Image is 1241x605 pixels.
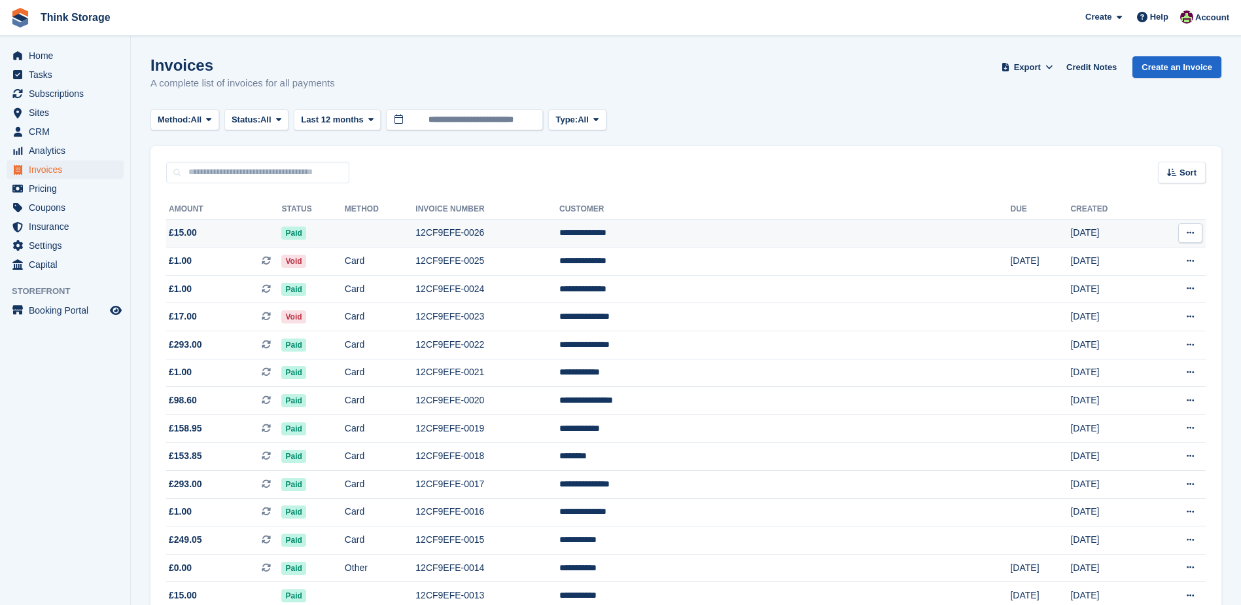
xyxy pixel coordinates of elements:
td: 12CF9EFE-0026 [415,219,559,247]
span: Analytics [29,141,107,160]
span: Paid [281,505,306,519]
td: [DATE] [1070,471,1148,499]
td: [DATE] [1070,387,1148,415]
span: Tasks [29,65,107,84]
td: 12CF9EFE-0022 [415,331,559,359]
td: [DATE] [1010,554,1070,582]
span: Help [1150,10,1168,24]
span: £17.00 [169,310,197,323]
button: Export [998,56,1056,78]
span: Paid [281,450,306,463]
td: Card [345,471,415,499]
span: Paid [281,534,306,547]
span: All [260,113,271,126]
td: 12CF9EFE-0017 [415,471,559,499]
span: £293.00 [169,338,202,352]
span: Coupons [29,198,107,217]
th: Method [345,199,415,220]
span: £1.00 [169,505,192,519]
span: All [191,113,202,126]
a: menu [7,236,124,255]
span: Paid [281,478,306,491]
td: Card [345,247,415,276]
td: 12CF9EFE-0015 [415,526,559,555]
img: stora-icon-8386f47178a22dfd0bd8f6a31ec36ba5ce8667c1dd55bd0f319d3a0aa187defe.svg [10,8,30,27]
a: Preview store [108,302,124,318]
td: [DATE] [1070,219,1148,247]
td: Card [345,359,415,387]
a: menu [7,179,124,198]
td: Card [345,331,415,359]
span: Booking Portal [29,301,107,320]
button: Last 12 months [294,109,381,131]
span: £1.00 [169,282,192,296]
a: menu [7,160,124,179]
span: Method: [158,113,191,126]
span: £1.00 [169,365,192,379]
td: [DATE] [1070,359,1148,387]
span: Paid [281,589,306,602]
span: £153.85 [169,449,202,463]
td: [DATE] [1070,331,1148,359]
a: Think Storage [35,7,116,28]
td: 12CF9EFE-0018 [415,443,559,471]
span: £98.60 [169,394,197,407]
th: Invoice Number [415,199,559,220]
td: 12CF9EFE-0014 [415,554,559,582]
button: Type: All [548,109,606,131]
td: [DATE] [1070,247,1148,276]
span: Create [1085,10,1111,24]
td: Card [345,303,415,331]
button: Status: All [224,109,288,131]
td: [DATE] [1070,275,1148,303]
span: Paid [281,339,306,352]
a: menu [7,141,124,160]
td: [DATE] [1070,526,1148,555]
span: Export [1014,61,1041,74]
a: menu [7,103,124,122]
span: Paid [281,422,306,435]
span: £1.00 [169,254,192,268]
td: 12CF9EFE-0024 [415,275,559,303]
th: Customer [559,199,1010,220]
span: All [578,113,589,126]
a: menu [7,255,124,274]
span: £158.95 [169,422,202,435]
span: Last 12 months [301,113,363,126]
th: Status [281,199,344,220]
span: Paid [281,562,306,575]
span: Account [1195,11,1229,24]
td: [DATE] [1070,498,1148,526]
a: menu [7,46,124,65]
span: Status: [232,113,260,126]
td: Card [345,498,415,526]
a: Create an Invoice [1132,56,1221,78]
span: Void [281,310,306,323]
span: Capital [29,255,107,274]
span: Sites [29,103,107,122]
td: [DATE] [1070,443,1148,471]
td: [DATE] [1070,303,1148,331]
a: Credit Notes [1061,56,1122,78]
span: Storefront [12,285,130,298]
span: Paid [281,283,306,296]
th: Due [1010,199,1070,220]
button: Method: All [150,109,219,131]
td: 12CF9EFE-0023 [415,303,559,331]
td: [DATE] [1010,247,1070,276]
span: Subscriptions [29,84,107,103]
span: Invoices [29,160,107,179]
td: Card [345,443,415,471]
a: menu [7,122,124,141]
a: menu [7,65,124,84]
td: [DATE] [1070,414,1148,443]
span: Void [281,255,306,268]
span: £0.00 [169,561,192,575]
a: menu [7,217,124,236]
a: menu [7,301,124,320]
span: £15.00 [169,589,197,602]
h1: Invoices [150,56,335,74]
span: £293.00 [169,477,202,491]
td: 12CF9EFE-0016 [415,498,559,526]
td: Other [345,554,415,582]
